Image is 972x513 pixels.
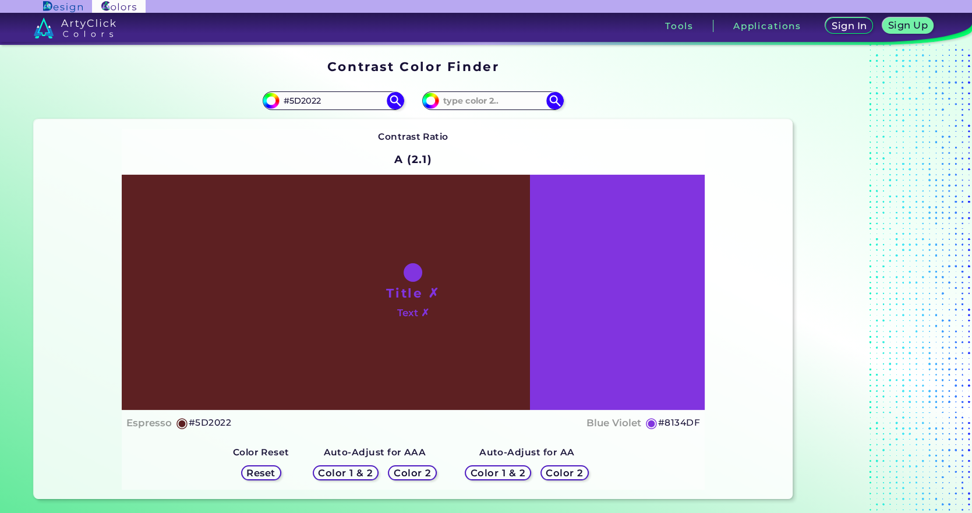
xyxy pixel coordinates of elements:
[248,468,274,477] h5: Reset
[280,93,388,109] input: type color 1..
[885,19,931,33] a: Sign Up
[890,21,926,30] h5: Sign Up
[189,415,231,430] h5: #5D2022
[233,447,289,458] strong: Color Reset
[327,58,499,75] h1: Contrast Color Finder
[586,415,641,431] h4: Blue Violet
[645,416,658,430] h5: ◉
[387,92,404,109] img: icon search
[665,22,694,30] h3: Tools
[479,447,574,458] strong: Auto-Adjust for AA
[733,22,801,30] h3: Applications
[658,415,700,430] h5: #8134DF
[321,468,370,477] h5: Color 1 & 2
[833,22,865,30] h5: Sign In
[323,447,426,458] strong: Auto-Adjust for AAA
[395,468,429,477] h5: Color 2
[126,415,172,431] h4: Espresso
[546,92,564,109] img: icon search
[439,93,547,109] input: type color 2..
[547,468,581,477] h5: Color 2
[397,305,429,321] h4: Text ✗
[828,19,871,33] a: Sign In
[386,284,440,302] h1: Title ✗
[176,416,189,430] h5: ◉
[389,147,437,172] h2: A (2.1)
[378,131,448,142] strong: Contrast Ratio
[43,1,82,12] img: ArtyClick Design logo
[34,17,116,38] img: logo_artyclick_colors_white.svg
[473,468,522,477] h5: Color 1 & 2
